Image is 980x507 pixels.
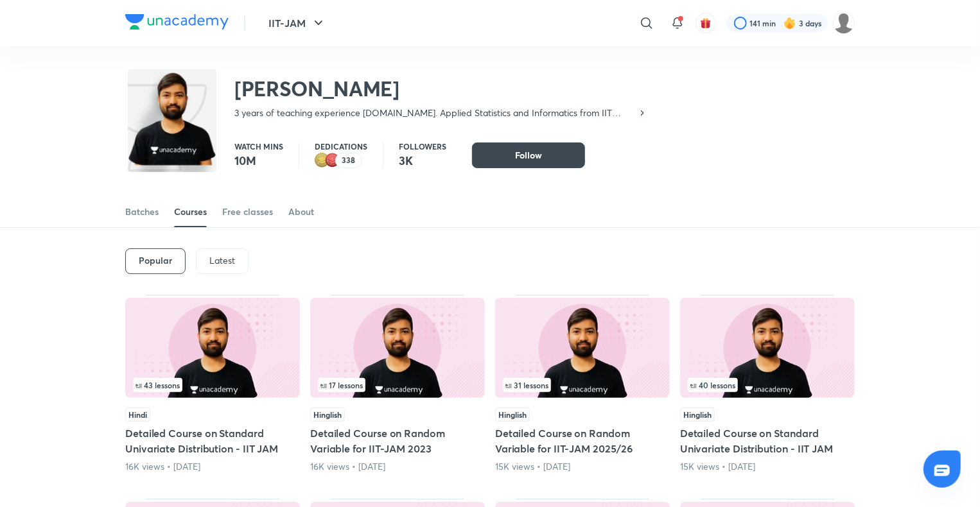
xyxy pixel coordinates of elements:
div: Courses [174,205,207,218]
img: Thumbnail [125,298,300,398]
a: Free classes [222,196,273,227]
div: Detailed Course on Standard Univariate Distribution - IIT JAM [680,295,855,473]
span: 31 lessons [505,381,548,389]
img: Company Logo [125,14,229,30]
div: 16K views • 3 years ago [310,460,485,473]
p: Watch mins [234,142,283,150]
img: streak [783,17,796,30]
p: Followers [399,142,446,150]
div: 16K views • 2 years ago [125,460,300,473]
img: Thumbnail [310,298,485,398]
div: Detailed Course on Standard Univariate Distribution - IIT JAM [125,295,300,473]
p: Latest [209,255,235,266]
p: 3 years of teaching experience [DOMAIN_NAME]. Applied Statistics and Informatics from IIT [GEOGRA... [234,107,637,119]
img: avatar [700,17,712,29]
span: 17 lessons [320,381,363,389]
h5: Detailed Course on Standard Univariate Distribution - IIT JAM [680,425,855,456]
div: Batches [125,205,159,218]
p: 338 [342,156,356,165]
h6: Popular [139,255,172,266]
div: infosection [318,378,477,392]
div: infosection [133,378,292,392]
div: left [318,378,477,392]
div: infosection [503,378,662,392]
span: 40 lessons [690,381,735,389]
div: left [133,378,292,392]
button: IIT-JAM [261,10,334,36]
div: left [503,378,662,392]
span: Hindi [125,408,150,422]
a: Courses [174,196,207,227]
a: Company Logo [125,14,229,33]
div: Detailed Course on Random Variable for IIT-JAM 2025/26 [495,295,670,473]
div: infocontainer [688,378,847,392]
img: educator badge1 [325,153,340,168]
div: infocontainer [318,378,477,392]
div: 15K views • 1 year ago [495,460,670,473]
button: Follow [472,142,585,168]
p: 3K [399,153,446,168]
div: left [688,378,847,392]
div: infocontainer [133,378,292,392]
h5: Detailed Course on Standard Univariate Distribution - IIT JAM [125,425,300,456]
button: avatar [696,13,716,33]
div: infocontainer [503,378,662,392]
img: Farhan Niazi [833,12,855,34]
span: 43 lessons [136,381,180,389]
div: 15K views • 1 year ago [680,460,855,473]
a: Batches [125,196,159,227]
p: 10M [234,153,283,168]
div: About [288,205,314,218]
h5: Detailed Course on Random Variable for IIT-JAM 2023 [310,425,485,456]
span: Follow [515,149,542,162]
h5: Detailed Course on Random Variable for IIT-JAM 2025/26 [495,425,670,456]
div: Detailed Course on Random Variable for IIT-JAM 2023 [310,295,485,473]
div: Free classes [222,205,273,218]
h2: [PERSON_NAME] [234,76,647,101]
span: Hinglish [680,408,715,422]
span: Hinglish [495,408,530,422]
img: educator badge2 [315,153,330,168]
p: Dedications [315,142,367,150]
img: Thumbnail [680,298,855,398]
a: About [288,196,314,227]
img: Thumbnail [495,298,670,398]
span: Hinglish [310,408,345,422]
div: infosection [688,378,847,392]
